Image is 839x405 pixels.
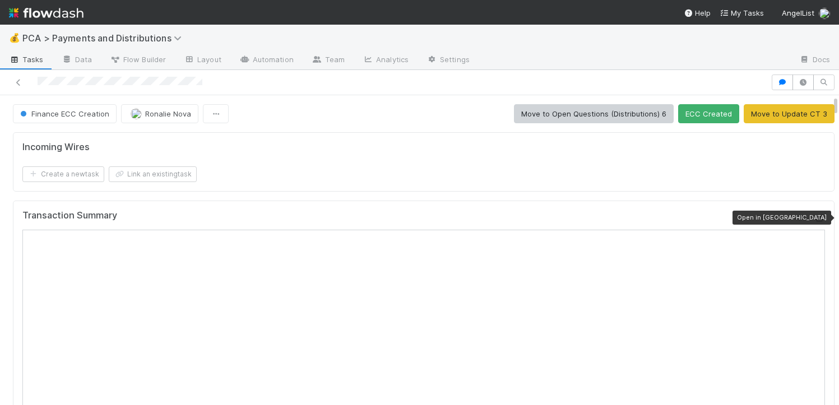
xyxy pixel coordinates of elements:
img: avatar_0d9988fd-9a15-4cc7-ad96-88feab9e0fa9.png [131,108,142,119]
div: Help [684,7,711,18]
span: PCA > Payments and Distributions [22,32,187,44]
h5: Incoming Wires [22,142,90,153]
span: Finance ECC Creation [18,109,109,118]
button: Link an existingtask [109,166,197,182]
span: AngelList [782,8,814,17]
h5: Transaction Summary [22,210,117,221]
button: Create a newtask [22,166,104,182]
a: My Tasks [720,7,764,18]
a: Analytics [354,52,418,69]
button: Finance ECC Creation [13,104,117,123]
img: logo-inverted-e16ddd16eac7371096b0.svg [9,3,84,22]
span: Flow Builder [110,54,166,65]
button: Move to Open Questions (Distributions) 6 [514,104,674,123]
span: 💰 [9,33,20,43]
img: avatar_e7d5656d-bda2-4d83-89d6-b6f9721f96bd.png [819,8,830,19]
span: Tasks [9,54,44,65]
a: Layout [175,52,230,69]
a: Settings [418,52,479,69]
a: Flow Builder [101,52,175,69]
span: Ronalie Nova [145,109,191,118]
a: Data [53,52,101,69]
button: Ronalie Nova [121,104,198,123]
a: Docs [790,52,839,69]
button: ECC Created [678,104,739,123]
a: Team [303,52,354,69]
a: Automation [230,52,303,69]
button: Move to Update CT 3 [744,104,835,123]
span: My Tasks [720,8,764,17]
